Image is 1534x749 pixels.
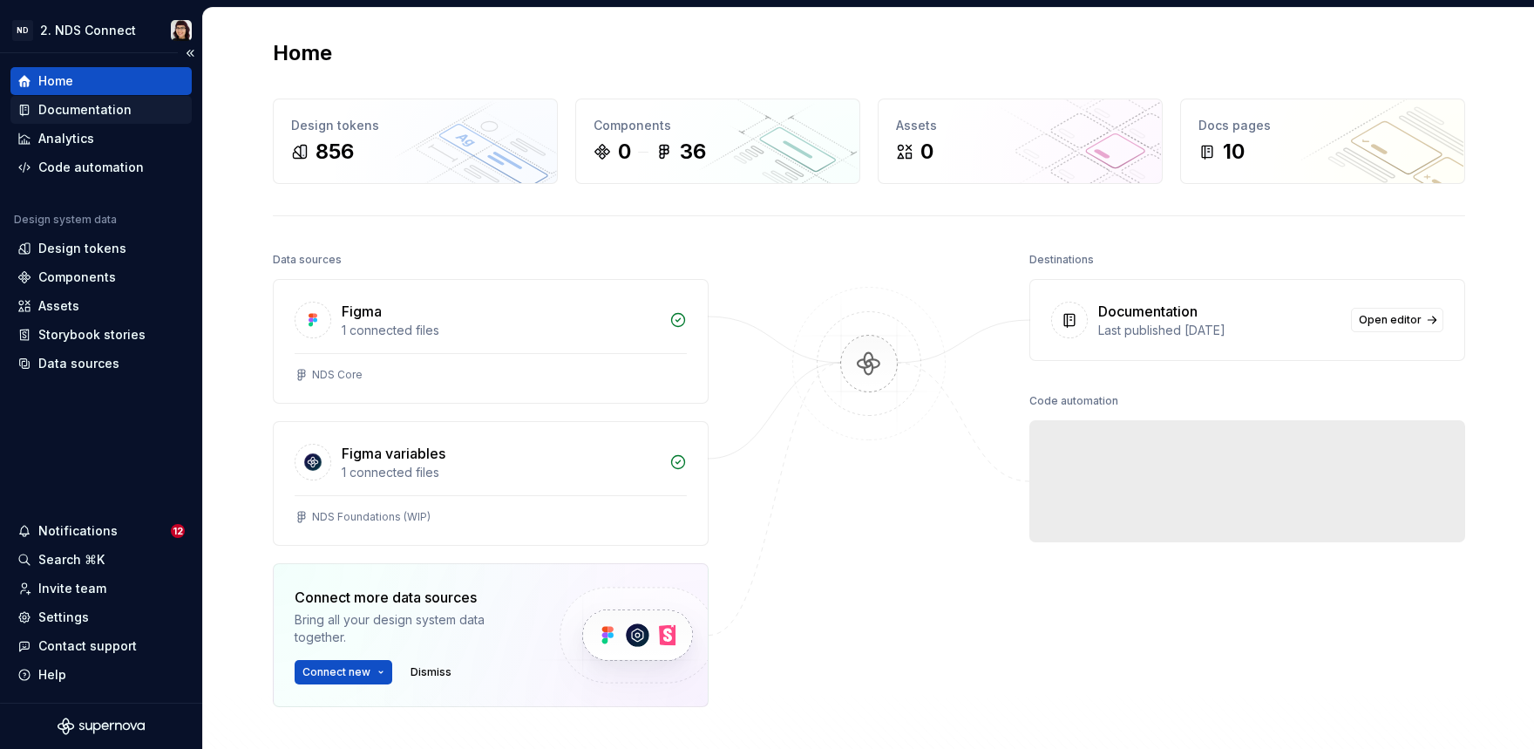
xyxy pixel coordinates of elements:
[38,297,79,315] div: Assets
[38,130,94,147] div: Analytics
[312,510,431,524] div: NDS Foundations (WIP)
[342,464,659,481] div: 1 connected files
[40,22,136,39] div: 2. NDS Connect
[38,666,66,684] div: Help
[10,235,192,262] a: Design tokens
[273,421,709,546] a: Figma variables1 connected filesNDS Foundations (WIP)
[10,603,192,631] a: Settings
[10,661,192,689] button: Help
[594,117,842,134] div: Components
[14,213,117,227] div: Design system data
[618,138,631,166] div: 0
[10,263,192,291] a: Components
[403,660,459,684] button: Dismiss
[342,301,382,322] div: Figma
[10,125,192,153] a: Analytics
[896,117,1144,134] div: Assets
[38,72,73,90] div: Home
[680,138,706,166] div: 36
[1029,248,1094,272] div: Destinations
[1180,99,1465,184] a: Docs pages10
[1029,389,1118,413] div: Code automation
[38,101,132,119] div: Documentation
[10,153,192,181] a: Code automation
[38,551,105,569] div: Search ⌘K
[312,368,363,382] div: NDS Core
[1359,313,1422,327] span: Open editor
[38,580,106,597] div: Invite team
[38,355,119,372] div: Data sources
[302,665,370,679] span: Connect new
[38,159,144,176] div: Code automation
[10,292,192,320] a: Assets
[58,718,145,735] svg: Supernova Logo
[3,11,199,49] button: ND2. NDS ConnectRaquel Pereira
[10,96,192,124] a: Documentation
[1223,138,1245,166] div: 10
[1098,301,1198,322] div: Documentation
[1198,117,1447,134] div: Docs pages
[10,350,192,378] a: Data sources
[10,517,192,545] button: Notifications12
[171,20,192,41] img: Raquel Pereira
[38,269,116,286] div: Components
[273,279,709,404] a: Figma1 connected filesNDS Core
[38,637,137,655] div: Contact support
[273,99,558,184] a: Design tokens856
[10,67,192,95] a: Home
[171,524,185,538] span: 12
[12,20,33,41] div: ND
[920,138,933,166] div: 0
[342,322,659,339] div: 1 connected files
[291,117,540,134] div: Design tokens
[178,41,202,65] button: Collapse sidebar
[38,326,146,344] div: Storybook stories
[295,660,392,684] button: Connect new
[273,248,342,272] div: Data sources
[295,611,530,646] div: Bring all your design system data together.
[342,443,445,464] div: Figma variables
[10,575,192,603] a: Invite team
[295,587,530,608] div: Connect more data sources
[575,99,860,184] a: Components036
[38,609,89,626] div: Settings
[10,632,192,660] button: Contact support
[38,522,118,540] div: Notifications
[10,546,192,574] button: Search ⌘K
[1351,308,1443,332] a: Open editor
[1098,322,1341,339] div: Last published [DATE]
[38,240,126,257] div: Design tokens
[411,665,451,679] span: Dismiss
[10,321,192,349] a: Storybook stories
[316,138,354,166] div: 856
[273,39,332,67] h2: Home
[878,99,1163,184] a: Assets0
